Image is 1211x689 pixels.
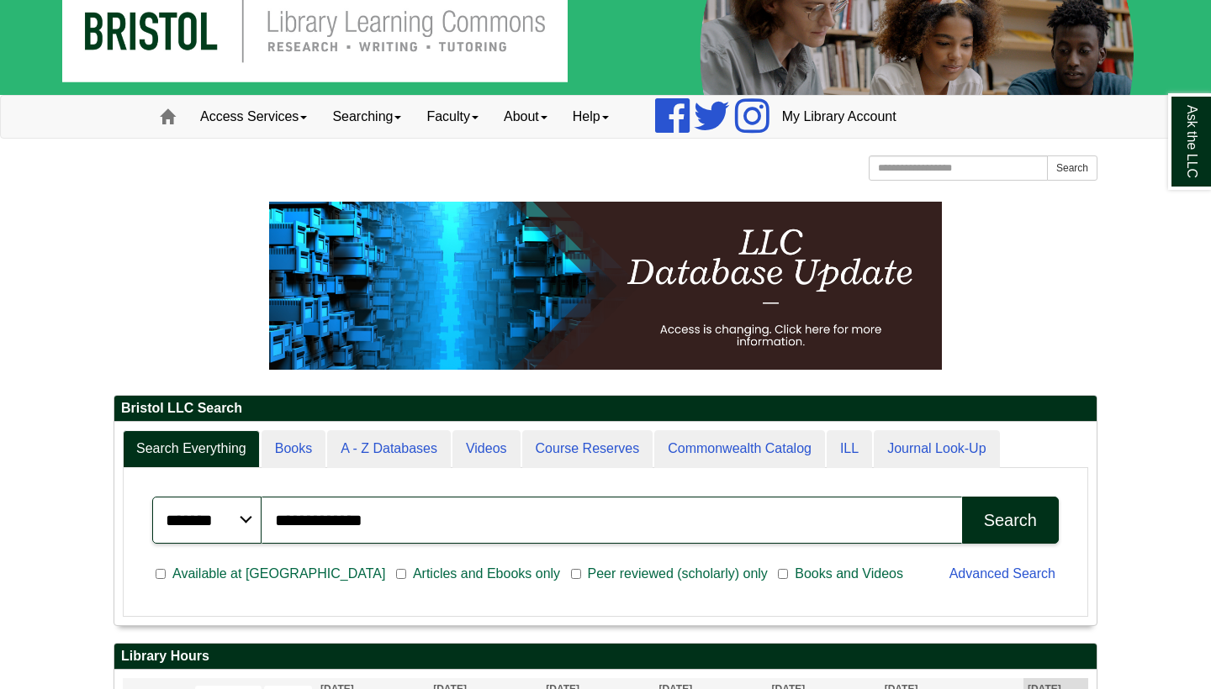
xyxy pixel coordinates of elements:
[1047,155,1097,181] button: Search
[491,96,560,138] a: About
[123,430,260,468] a: Search Everything
[452,430,521,468] a: Videos
[827,430,872,468] a: ILL
[769,96,909,138] a: My Library Account
[188,96,320,138] a: Access Services
[571,566,581,581] input: Peer reviewed (scholarly) only
[560,96,621,138] a: Help
[654,430,825,468] a: Commonwealth Catalog
[327,430,451,468] a: A - Z Databases
[156,566,166,581] input: Available at [GEOGRAPHIC_DATA]
[949,566,1055,581] a: Advanced Search
[778,566,788,581] input: Books and Videos
[962,497,1059,544] button: Search
[984,511,1037,530] div: Search
[406,564,567,584] span: Articles and Ebooks only
[114,644,1097,670] h2: Library Hours
[396,566,406,581] input: Articles and Ebooks only
[320,96,414,138] a: Searching
[414,96,491,138] a: Faculty
[262,430,325,468] a: Books
[522,430,653,468] a: Course Reserves
[874,430,999,468] a: Journal Look-Up
[166,564,392,584] span: Available at [GEOGRAPHIC_DATA]
[788,564,910,584] span: Books and Videos
[581,564,775,584] span: Peer reviewed (scholarly) only
[269,202,942,370] img: HTML tutorial
[114,396,1097,422] h2: Bristol LLC Search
